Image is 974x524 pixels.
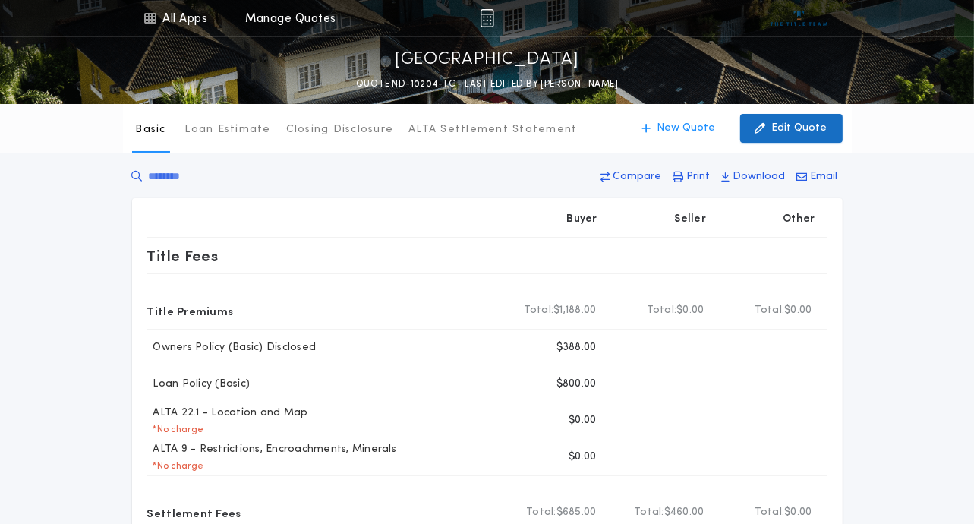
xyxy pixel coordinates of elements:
p: ALTA 9 - Restrictions, Encroachments, Minerals [147,442,397,457]
p: Basic [135,122,165,137]
p: $800.00 [556,377,597,392]
p: Title Fees [147,244,219,268]
button: Compare [597,163,667,191]
img: vs-icon [771,11,827,26]
p: Loan Policy (Basic) [147,377,251,392]
button: New Quote [627,114,731,143]
p: Print [687,169,711,185]
p: Other [783,212,815,227]
b: Total: [647,303,677,318]
p: $0.00 [569,450,596,465]
p: Buyer [567,212,597,227]
p: Seller [675,212,707,227]
p: [GEOGRAPHIC_DATA] [395,48,579,72]
span: $0.00 [784,303,812,318]
p: $388.00 [556,340,597,355]
button: Edit Quote [740,114,843,143]
span: $685.00 [556,505,597,520]
p: Edit Quote [772,121,827,136]
p: Owners Policy (Basic) Disclosed [147,340,317,355]
p: Email [811,169,838,185]
span: $0.00 [784,505,812,520]
span: $1,188.00 [553,303,596,318]
b: Total: [526,505,556,520]
b: Total: [524,303,554,318]
b: Total: [755,505,785,520]
p: * No charge [147,460,204,472]
button: Email [793,163,843,191]
p: Download [733,169,786,185]
p: Title Premiums [147,298,234,323]
p: New Quote [657,121,716,136]
p: ALTA 22.1 - Location and Map [147,406,308,421]
b: Total: [634,505,664,520]
p: $0.00 [569,413,596,428]
button: Download [717,163,790,191]
b: Total: [755,303,785,318]
p: Closing Disclosure [286,122,394,137]
span: $0.00 [676,303,704,318]
span: $460.00 [664,505,704,520]
button: Print [669,163,715,191]
p: ALTA Settlement Statement [408,122,577,137]
p: Compare [613,169,662,185]
img: img [480,9,494,27]
p: * No charge [147,424,204,436]
p: Loan Estimate [185,122,271,137]
p: QUOTE ND-10204-TC - LAST EDITED BY [PERSON_NAME] [356,77,618,92]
